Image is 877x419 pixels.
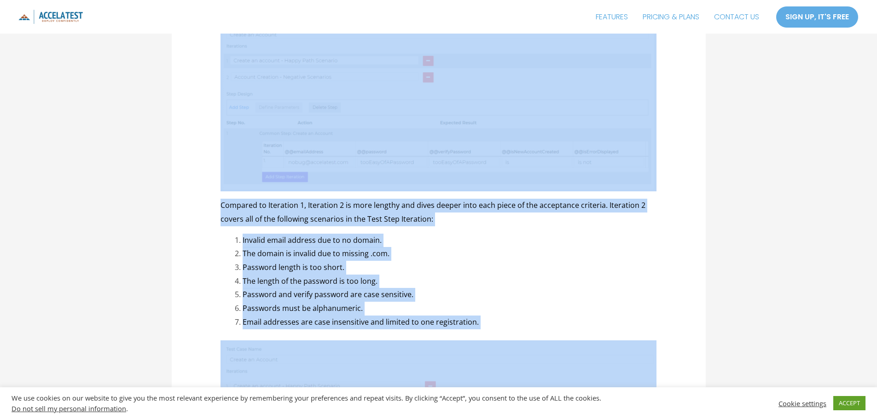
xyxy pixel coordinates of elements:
[778,399,826,408] a: Cookie settings
[243,234,656,247] li: Invalid email address due to no domain.
[243,288,656,302] li: Password and verify password are case sensitive.
[12,394,610,413] div: We use cookies on our website to give you the most relevant experience by remembering your prefer...
[12,404,610,413] div: .
[588,6,635,29] a: FEATURES
[243,247,656,261] li: The domain is invalid due to missing .com.
[635,6,707,29] a: PRICING & PLANS
[833,396,865,410] a: ACCEPT
[18,10,83,24] img: icon
[776,6,859,28] a: SIGN UP, IT'S FREE
[707,6,767,29] a: CONTACT US
[221,199,656,226] p: Compared to Iteration 1, Iteration 2 is more lengthy and dives deeper into each piece of the acce...
[243,261,656,275] li: Password length is too short.
[588,6,767,29] nav: Site Navigation
[243,275,656,288] li: The length of the password is too long.
[243,302,656,316] li: Passwords must be alphanumeric.
[12,404,126,413] a: Do not sell my personal information
[221,16,656,191] img: Iteration 1 for Account Creation Test Case
[243,316,656,329] li: Email addresses are case insensitive and limited to one registration.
